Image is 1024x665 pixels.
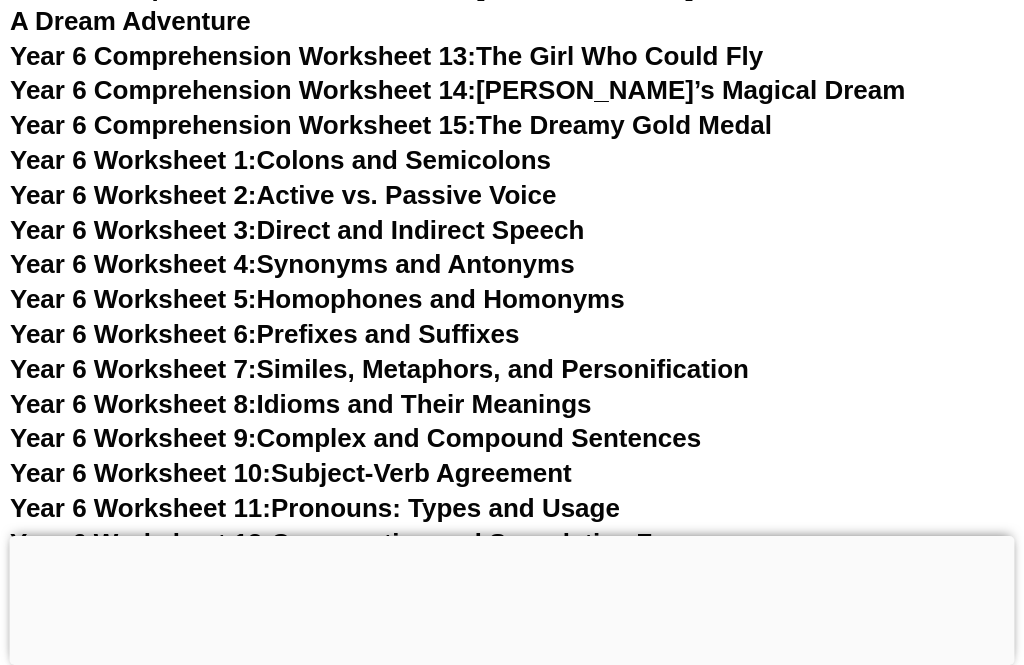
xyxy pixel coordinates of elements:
span: Year 6 Worksheet 3: [10,215,257,245]
span: Year 6 Worksheet 1: [10,145,257,175]
a: Year 6 Worksheet 4:Synonyms and Antonyms [10,249,575,279]
span: Year 6 Comprehension Worksheet 14: [10,75,476,105]
span: Year 6 Worksheet 7: [10,354,257,384]
span: Year 6 Worksheet 2: [10,180,257,210]
a: Year 6 Worksheet 3:Direct and Indirect Speech [10,215,584,245]
a: Year 6 Worksheet 11:Pronouns: Types and Usage [10,493,620,523]
a: Year 6 Worksheet 9:Complex and Compound Sentences [10,423,701,453]
a: Year 6 Worksheet 7:Similes, Metaphors, and Personification [10,354,749,384]
span: Year 6 Worksheet 8: [10,389,257,419]
span: Year 6 Comprehension Worksheet 15: [10,110,476,140]
a: Year 6 Worksheet 8:Idioms and Their Meanings [10,389,591,419]
iframe: Advertisement [10,536,1015,660]
a: Year 6 Worksheet 10:Subject-Verb Agreement [10,458,572,488]
a: Year 6 Worksheet 6:Prefixes and Suffixes [10,319,519,349]
a: Year 6 Worksheet 5:Homophones and Homonyms [10,284,625,314]
a: Year 6 Worksheet 1:Colons and Semicolons [10,145,551,175]
span: Year 6 Worksheet 12: [10,528,271,558]
iframe: Chat Widget [671,439,1024,665]
a: Year 6 Comprehension Worksheet 13:The Girl Who Could Fly [10,41,763,71]
a: Year 6 Worksheet 12:Comparative and Superlative Forms [10,528,716,558]
span: Year 6 Comprehension Worksheet 13: [10,41,476,71]
a: Year 6 Comprehension Worksheet 15:The Dreamy Gold Medal [10,110,772,140]
a: Year 6 Worksheet 2:Active vs. Passive Voice [10,180,556,210]
span: Year 6 Worksheet 6: [10,319,257,349]
span: Year 6 Worksheet 9: [10,423,257,453]
span: Year 6 Worksheet 10: [10,458,271,488]
span: Year 6 Worksheet 4: [10,249,257,279]
span: Year 6 Worksheet 5: [10,284,257,314]
a: Year 6 Comprehension Worksheet 14:[PERSON_NAME]’s Magical Dream [10,75,905,105]
span: Year 6 Worksheet 11: [10,493,271,523]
